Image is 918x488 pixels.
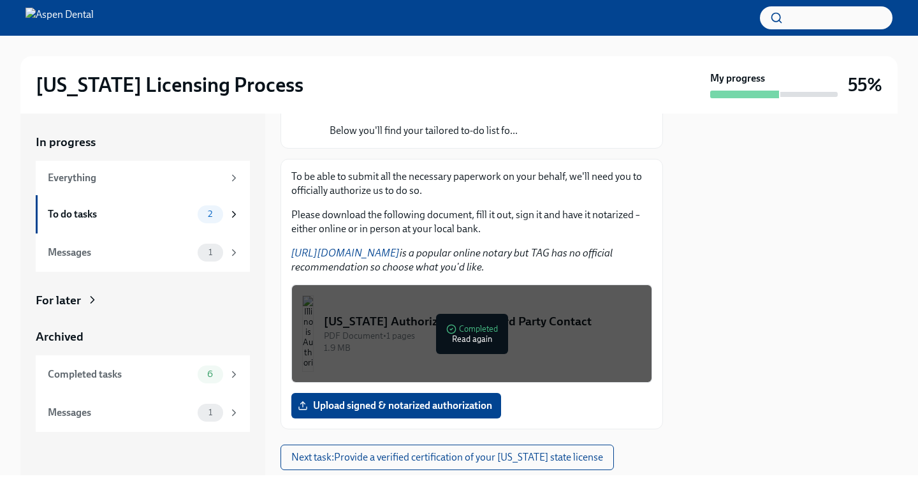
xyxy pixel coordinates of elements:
[36,72,303,98] h2: [US_STATE] Licensing Process
[291,451,603,464] span: Next task : Provide a verified certification of your [US_STATE] state license
[300,399,492,412] span: Upload signed & notarized authorization
[201,248,220,257] span: 1
[280,445,614,470] button: Next task:Provide a verified certification of your [US_STATE] state license
[25,8,94,28] img: Aspen Dental
[48,367,193,381] div: Completed tasks
[36,161,250,195] a: Everything
[324,313,641,330] div: [US_STATE] Authorization for Third Party Contact
[48,171,223,185] div: Everything
[36,355,250,394] a: Completed tasks6
[324,342,641,354] div: 1.9 MB
[330,124,603,138] p: Below you'll find your tailored to-do list fo...
[36,233,250,272] a: Messages1
[291,170,652,198] p: To be able to submit all the necessary paperwork on your behalf, we'll need you to officially aut...
[48,406,193,420] div: Messages
[291,285,652,383] button: [US_STATE] Authorization for Third Party ContactPDF Document•1 pages1.9 MBCompletedRead again
[291,247,613,273] em: is a popular online notary but TAG has no official recommendation so choose what you'd like.
[291,247,400,259] a: [URL][DOMAIN_NAME]
[710,71,765,85] strong: My progress
[36,195,250,233] a: To do tasks2
[36,329,250,345] a: Archived
[291,208,652,236] p: Please download the following document, fill it out, sign it and have it notarized – either onlin...
[201,408,220,417] span: 1
[36,292,81,309] div: For later
[48,207,193,221] div: To do tasks
[291,393,501,418] label: Upload signed & notarized authorization
[36,134,250,151] a: In progress
[200,369,221,379] span: 6
[324,330,641,342] div: PDF Document • 1 pages
[36,292,250,309] a: For later
[200,209,220,219] span: 2
[848,73,882,96] h3: 55%
[36,394,250,432] a: Messages1
[302,295,314,372] img: Illinois Authorization for Third Party Contact
[48,246,193,260] div: Messages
